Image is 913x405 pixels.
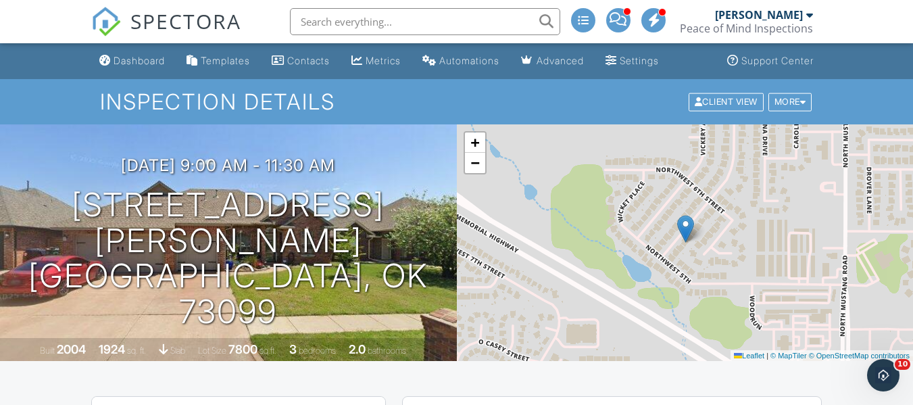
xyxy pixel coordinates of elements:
div: [PERSON_NAME] [715,8,803,22]
div: Metrics [366,55,401,66]
a: Templates [181,49,255,74]
div: Peace of Mind Inspections [680,22,813,35]
div: 3 [289,342,297,356]
h1: Inspection Details [100,90,813,114]
div: 1924 [99,342,125,356]
span: | [766,352,768,360]
div: More [768,93,812,111]
div: 2004 [57,342,86,356]
span: bedrooms [299,346,336,356]
div: Advanced [537,55,584,66]
a: Metrics [346,49,406,74]
iframe: Intercom live chat [867,359,899,391]
a: SPECTORA [91,18,241,47]
a: Support Center [722,49,819,74]
div: Support Center [741,55,814,66]
a: © MapTiler [770,352,807,360]
a: Client View [687,96,767,106]
a: Advanced [516,49,589,74]
div: Templates [201,55,250,66]
a: Zoom in [465,133,485,153]
span: 10 [895,359,910,370]
span: + [470,134,479,151]
input: Search everything... [290,8,560,35]
a: Contacts [266,49,335,74]
a: © OpenStreetMap contributors [809,352,910,360]
span: bathrooms [368,346,406,356]
a: Automations (Advanced) [417,49,505,74]
a: Dashboard [94,49,170,74]
span: − [470,154,479,171]
div: Contacts [287,55,330,66]
a: Leaflet [734,352,764,360]
span: SPECTORA [130,7,241,35]
span: sq.ft. [260,346,276,356]
div: Dashboard [114,55,165,66]
span: sq. ft. [127,346,146,356]
div: Client View [689,93,764,111]
span: Lot Size [198,346,226,356]
img: The Best Home Inspection Software - Spectora [91,7,121,37]
h1: [STREET_ADDRESS][PERSON_NAME] [GEOGRAPHIC_DATA], OK 73099 [22,187,435,330]
img: Marker [677,215,694,243]
div: Automations [439,55,499,66]
h3: [DATE] 9:00 am - 11:30 am [121,156,335,174]
div: 2.0 [349,342,366,356]
a: Zoom out [465,153,485,173]
div: Settings [620,55,659,66]
span: Built [40,346,55,356]
div: 7800 [228,342,257,356]
span: slab [170,346,185,356]
a: Settings [600,49,664,74]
